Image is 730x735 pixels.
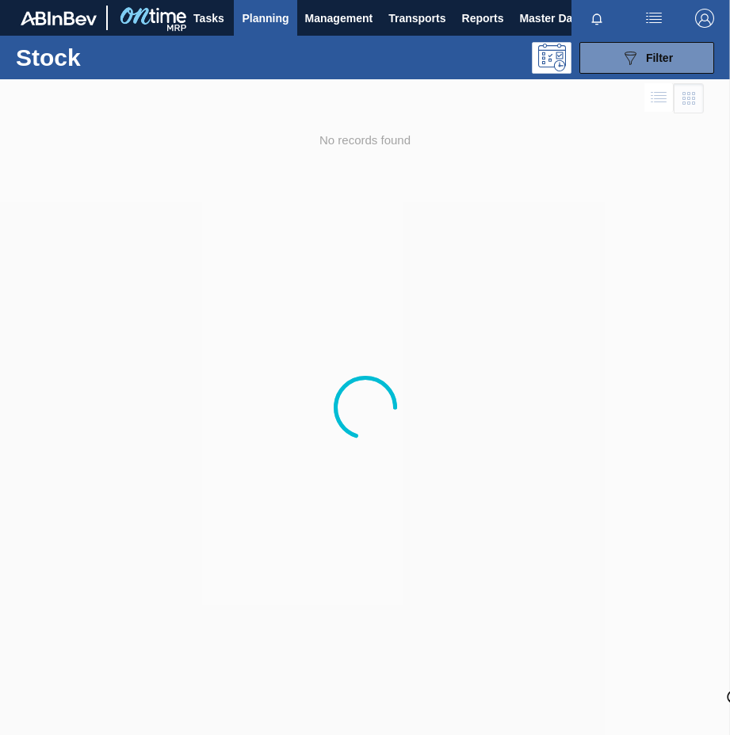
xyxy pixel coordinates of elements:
[695,9,714,28] img: Logout
[21,11,97,25] img: TNhmsLtSVTkK8tSr43FrP2fwEKptu5GPRR3wAAAABJRU5ErkJggg==
[16,48,217,67] h1: Stock
[646,52,673,64] span: Filter
[242,9,289,28] span: Planning
[388,9,445,28] span: Transports
[644,9,663,28] img: userActions
[191,9,226,28] span: Tasks
[579,42,714,74] button: Filter
[519,9,582,28] span: Master Data
[305,9,373,28] span: Management
[462,9,504,28] span: Reports
[532,42,571,74] div: Programming: no user selected
[571,7,622,29] button: Notifications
